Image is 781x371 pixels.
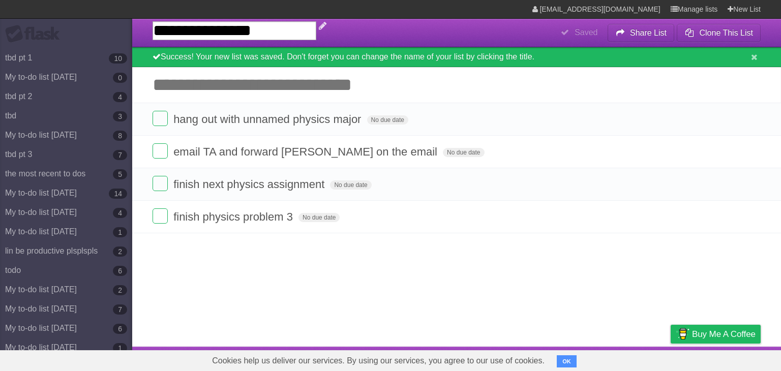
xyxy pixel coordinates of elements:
[113,208,127,218] b: 4
[113,324,127,334] b: 6
[109,53,127,64] b: 10
[569,349,610,368] a: Developers
[113,246,127,257] b: 2
[676,325,689,343] img: Buy me a coffee
[113,285,127,295] b: 2
[113,169,127,179] b: 5
[113,227,127,237] b: 1
[113,131,127,141] b: 8
[173,145,440,158] span: email TA and forward [PERSON_NAME] on the email
[657,349,684,368] a: Privacy
[671,325,761,344] a: Buy me a coffee
[367,115,408,125] span: No due date
[677,24,761,42] button: Clone This List
[330,180,371,190] span: No due date
[113,73,127,83] b: 0
[202,351,555,371] span: Cookies help us deliver our services. By using our services, you agree to our use of cookies.
[575,28,597,37] b: Saved
[697,349,761,368] a: Suggest a feature
[113,304,127,315] b: 7
[173,113,364,126] span: hang out with unnamed physics major
[173,178,327,191] span: finish next physics assignment
[113,150,127,160] b: 7
[153,208,168,224] label: Done
[173,210,295,223] span: finish physics problem 3
[692,325,756,343] span: Buy me a coffee
[113,92,127,102] b: 4
[608,24,675,42] button: Share List
[630,28,667,37] b: Share List
[153,143,168,159] label: Done
[153,111,168,126] label: Done
[5,25,66,43] div: Flask
[443,148,484,157] span: No due date
[132,47,781,67] div: Success! Your new list was saved. Don't forget you can change the name of your list by clicking t...
[113,111,127,121] b: 3
[623,349,645,368] a: Terms
[113,343,127,353] b: 1
[153,176,168,191] label: Done
[298,213,340,222] span: No due date
[109,189,127,199] b: 14
[535,349,557,368] a: About
[699,28,753,37] b: Clone This List
[557,355,577,367] button: OK
[113,266,127,276] b: 6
